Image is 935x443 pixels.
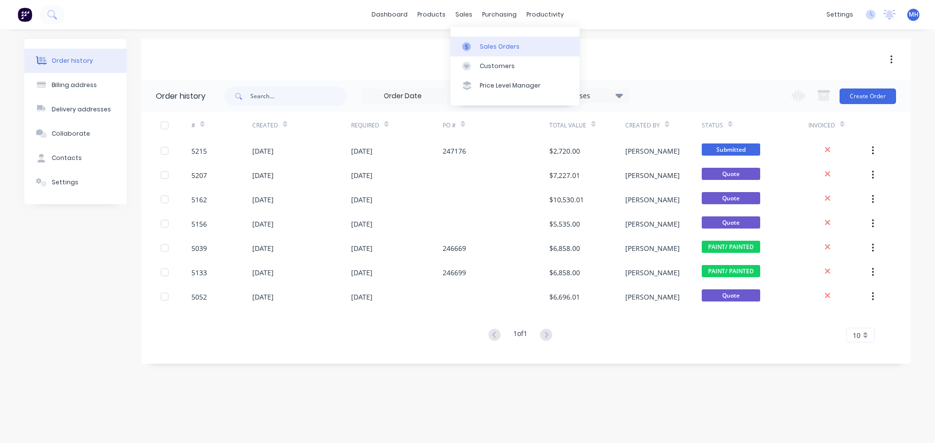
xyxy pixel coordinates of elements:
div: [DATE] [252,219,274,229]
a: Sales Orders [450,36,580,56]
img: Factory [18,7,32,22]
div: Total Value [549,112,625,139]
div: # [191,112,252,139]
span: MH [909,10,918,19]
div: [PERSON_NAME] [625,146,680,156]
div: PO # [443,112,549,139]
button: Collaborate [24,122,127,146]
span: 10 [853,330,860,340]
span: PAINT/ PAINTED [702,265,760,277]
div: 246699 [443,267,466,278]
div: [DATE] [252,170,274,180]
div: Collaborate [52,129,90,138]
a: Price Level Manager [450,76,580,95]
div: $5,535.00 [549,219,580,229]
div: Status [702,112,808,139]
div: [DATE] [252,267,274,278]
div: $10,530.01 [549,195,584,205]
div: $6,858.00 [549,243,580,253]
div: Created By [625,112,701,139]
span: Quote [702,289,760,301]
div: Order history [52,56,93,65]
div: Required [351,112,443,139]
div: Customers [480,62,515,71]
div: [PERSON_NAME] [625,292,680,302]
div: 247176 [443,146,466,156]
div: # [191,121,195,130]
button: Create Order [840,89,896,104]
div: 5207 [191,170,207,180]
button: Settings [24,170,127,195]
div: $7,227.01 [549,170,580,180]
div: sales [450,7,477,22]
a: dashboard [367,7,412,22]
div: 14 Statuses [547,90,629,101]
div: Price Level Manager [480,81,541,90]
div: [PERSON_NAME] [625,195,680,205]
div: [DATE] [252,292,274,302]
div: Billing address [52,81,97,89]
div: [DATE] [252,146,274,156]
div: Order history [156,90,206,102]
div: [DATE] [351,292,373,302]
div: 5156 [191,219,207,229]
div: [DATE] [351,267,373,278]
span: Quote [702,192,760,204]
div: Status [702,121,723,130]
div: Required [351,121,379,130]
div: $6,858.00 [549,267,580,278]
div: [PERSON_NAME] [625,267,680,278]
div: settings [822,7,858,22]
div: [PERSON_NAME] [625,170,680,180]
input: Search... [250,87,347,106]
div: Created By [625,121,660,130]
button: Order history [24,49,127,73]
div: Contacts [52,154,82,162]
span: Quote [702,168,760,180]
div: Settings [52,178,78,187]
div: $6,696.01 [549,292,580,302]
div: [DATE] [252,195,274,205]
span: Quote [702,216,760,229]
div: [DATE] [351,243,373,253]
div: [DATE] [351,219,373,229]
div: Sales Orders [480,42,520,51]
div: $2,720.00 [549,146,580,156]
div: [DATE] [351,170,373,180]
div: [PERSON_NAME] [625,219,680,229]
button: Billing address [24,73,127,97]
a: Customers [450,56,580,76]
div: products [412,7,450,22]
div: 5215 [191,146,207,156]
div: 5052 [191,292,207,302]
input: Order Date [362,89,444,104]
div: Created [252,112,351,139]
div: purchasing [477,7,522,22]
div: [DATE] [252,243,274,253]
button: Delivery addresses [24,97,127,122]
div: 5133 [191,267,207,278]
div: 5039 [191,243,207,253]
div: 1 of 1 [513,328,527,342]
div: Total Value [549,121,586,130]
div: [DATE] [351,195,373,205]
div: [PERSON_NAME] [625,243,680,253]
button: Contacts [24,146,127,170]
div: Invoiced [808,121,835,130]
div: 5162 [191,195,207,205]
div: PO # [443,121,456,130]
div: Created [252,121,278,130]
span: Submitted [702,143,760,156]
div: [DATE] [351,146,373,156]
div: 246669 [443,243,466,253]
span: PAINT/ PAINTED [702,241,760,253]
div: Invoiced [808,112,869,139]
div: productivity [522,7,569,22]
div: Delivery addresses [52,105,111,114]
